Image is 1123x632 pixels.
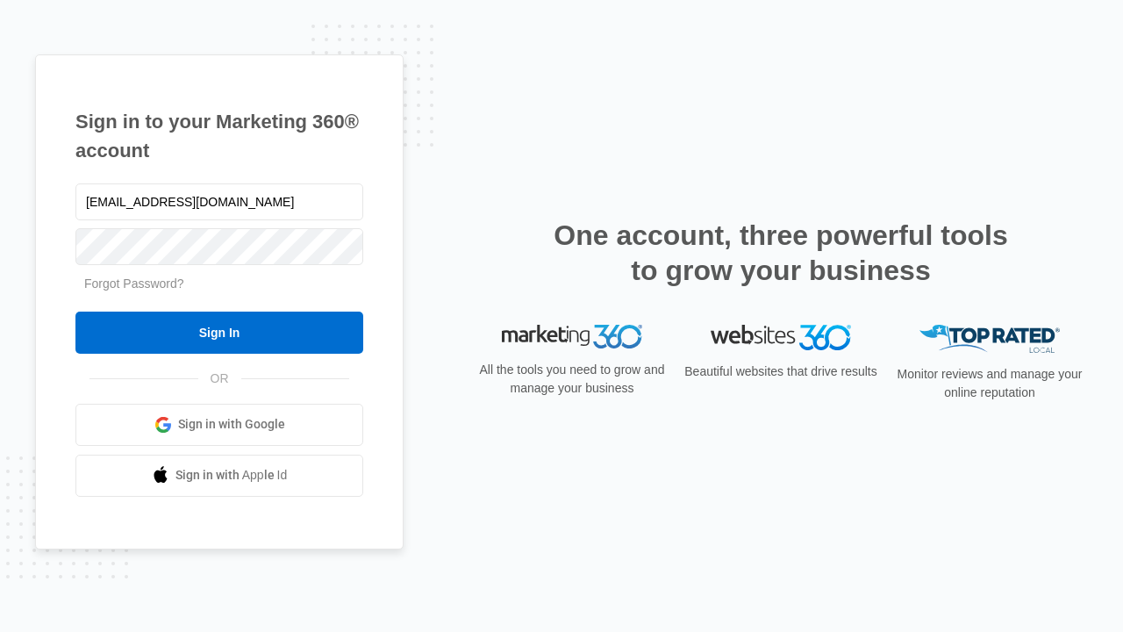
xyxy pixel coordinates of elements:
[75,312,363,354] input: Sign In
[84,276,184,291] a: Forgot Password?
[75,183,363,220] input: Email
[474,361,670,398] p: All the tools you need to grow and manage your business
[891,365,1088,402] p: Monitor reviews and manage your online reputation
[548,218,1013,288] h2: One account, three powerful tools to grow your business
[75,404,363,446] a: Sign in with Google
[75,455,363,497] a: Sign in with Apple Id
[919,325,1060,354] img: Top Rated Local
[711,325,851,350] img: Websites 360
[198,370,241,388] span: OR
[175,466,288,485] span: Sign in with Apple Id
[683,363,879,381] p: Beautiful websites that drive results
[178,415,285,434] span: Sign in with Google
[502,325,642,349] img: Marketing 360
[75,107,363,165] h1: Sign in to your Marketing 360® account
